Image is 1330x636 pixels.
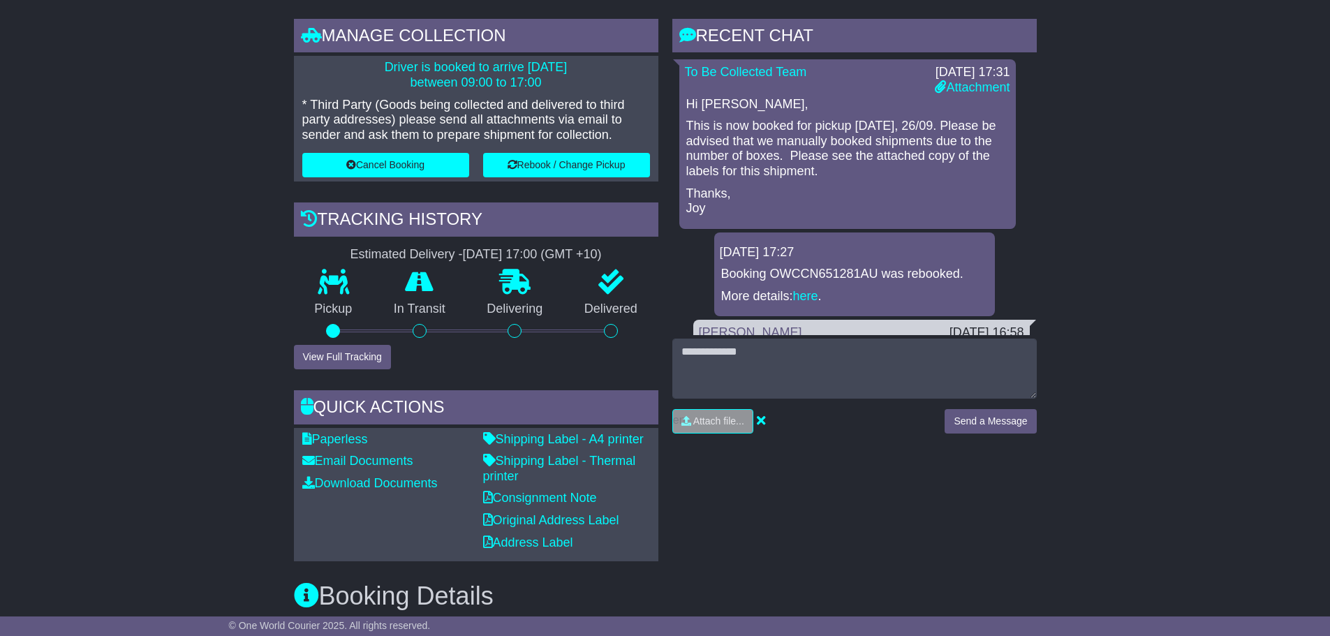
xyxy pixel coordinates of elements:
a: Consignment Note [483,491,597,505]
div: [DATE] 16:58 [950,325,1024,341]
button: Rebook / Change Pickup [483,153,650,177]
p: Driver is booked to arrive [DATE] between 09:00 to 17:00 [302,60,650,90]
a: To Be Collected Team [685,65,807,79]
div: [DATE] 17:27 [720,245,989,260]
div: RECENT CHAT [672,19,1037,57]
div: Manage collection [294,19,658,57]
p: In Transit [373,302,466,317]
a: [PERSON_NAME] [699,325,802,339]
p: Hi [PERSON_NAME], [686,97,1009,112]
button: Cancel Booking [302,153,469,177]
a: Address Label [483,535,573,549]
a: Email Documents [302,454,413,468]
div: Quick Actions [294,390,658,428]
p: Delivering [466,302,564,317]
h3: Booking Details [294,582,1037,610]
p: Booking OWCCN651281AU was rebooked. [721,267,988,282]
a: Shipping Label - Thermal printer [483,454,636,483]
p: Pickup [294,302,374,317]
div: Estimated Delivery - [294,247,658,262]
p: * Third Party (Goods being collected and delivered to third party addresses) please send all atta... [302,98,650,143]
p: More details: . [721,289,988,304]
a: Original Address Label [483,513,619,527]
p: This is now booked for pickup [DATE], 26/09. Please be advised that we manually booked shipments ... [686,119,1009,179]
a: Download Documents [302,476,438,490]
div: Tracking history [294,202,658,240]
button: View Full Tracking [294,345,391,369]
div: [DATE] 17:00 (GMT +10) [463,247,602,262]
a: Shipping Label - A4 printer [483,432,644,446]
p: Delivered [563,302,658,317]
a: here [793,289,818,303]
div: [DATE] 17:31 [935,65,1010,80]
button: Send a Message [945,409,1036,434]
a: Attachment [935,80,1010,94]
span: © One World Courier 2025. All rights reserved. [229,620,431,631]
p: Thanks, Joy [686,186,1009,216]
a: Paperless [302,432,368,446]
